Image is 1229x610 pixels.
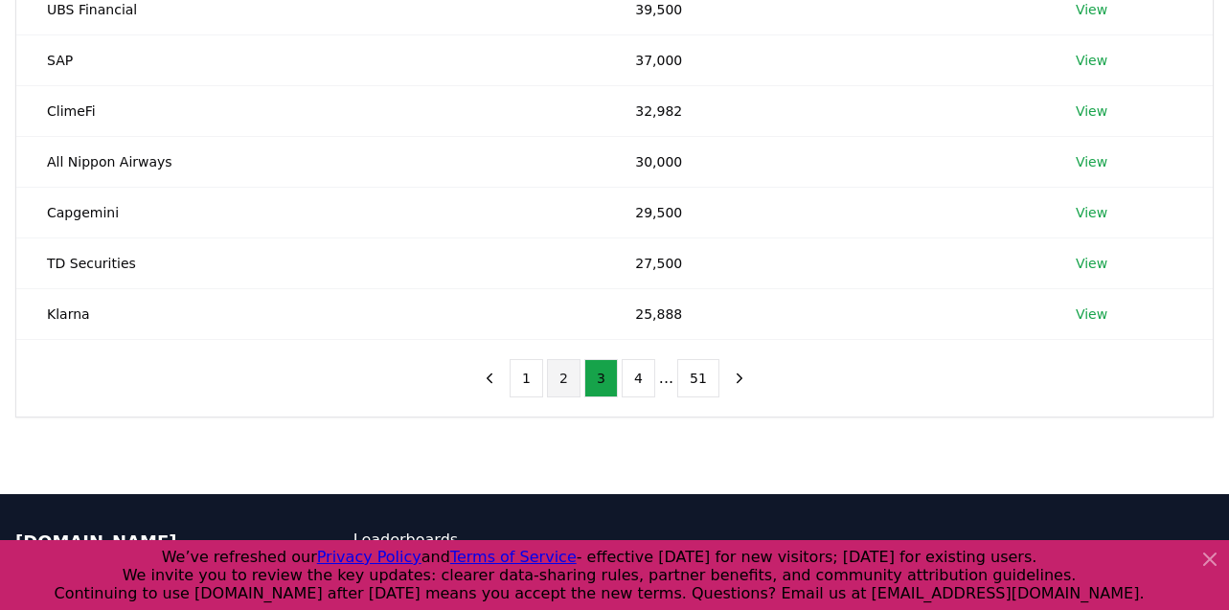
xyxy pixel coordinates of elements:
a: View [1076,152,1107,171]
button: 2 [547,359,580,397]
td: All Nippon Airways [16,136,604,187]
button: next page [723,359,756,397]
a: View [1076,51,1107,70]
li: ... [659,367,673,390]
a: Leaderboards [353,529,615,552]
td: 37,000 [604,34,1045,85]
td: 25,888 [604,288,1045,339]
td: SAP [16,34,604,85]
button: 4 [622,359,655,397]
td: 29,500 [604,187,1045,237]
td: 32,982 [604,85,1045,136]
a: View [1076,102,1107,121]
td: Klarna [16,288,604,339]
td: 30,000 [604,136,1045,187]
td: TD Securities [16,237,604,288]
a: View [1076,305,1107,324]
button: 3 [584,359,618,397]
a: View [1076,203,1107,222]
button: 51 [677,359,719,397]
button: 1 [510,359,543,397]
p: [DOMAIN_NAME] [15,529,277,555]
td: ClimeFi [16,85,604,136]
td: Capgemini [16,187,604,237]
td: 27,500 [604,237,1045,288]
button: previous page [473,359,506,397]
a: View [1076,254,1107,273]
